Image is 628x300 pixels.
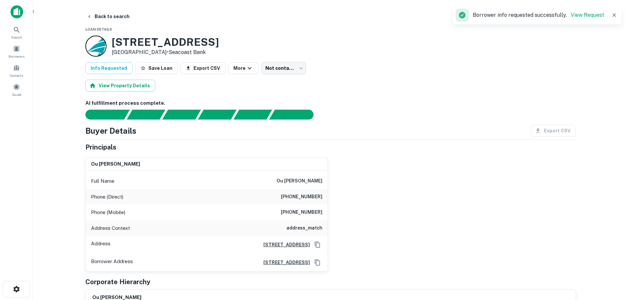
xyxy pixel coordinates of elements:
[11,5,23,18] img: capitalize-icon.png
[112,36,219,48] h3: [STREET_ADDRESS]
[261,62,306,74] div: Not contacted
[91,258,133,267] p: Borrower Address
[162,110,201,120] div: Documents found, AI parsing details...
[91,240,110,250] p: Address
[228,62,259,74] button: More
[9,54,24,59] span: Borrowers
[571,12,604,18] a: View Request
[91,208,125,216] p: Phone (Mobile)
[473,11,604,19] p: Borrower info requested successfully.
[313,258,322,267] button: Copy Address
[85,80,155,92] button: View Property Details
[91,193,123,201] p: Phone (Direct)
[91,160,140,168] h6: ou [PERSON_NAME]
[85,27,112,31] span: Loan Details
[77,110,127,120] div: Sending borrower request to AI...
[11,35,22,40] span: Search
[84,11,132,22] button: Back to search
[281,208,322,216] h6: [PHONE_NUMBER]
[135,62,178,74] button: Save Loan
[85,142,116,152] h5: Principals
[168,49,206,55] a: Seacoast Bank
[258,259,310,266] a: [STREET_ADDRESS]
[85,62,133,74] button: Info Requested
[127,110,165,120] div: Your request is received and processing...
[91,177,114,185] p: Full Name
[2,42,31,60] a: Borrowers
[595,247,628,279] iframe: Chat Widget
[10,73,23,78] span: Contacts
[281,193,322,201] h6: [PHONE_NUMBER]
[277,177,322,185] h6: ou [PERSON_NAME]
[85,125,136,137] h4: Buyer Details
[2,23,31,41] a: Search
[198,110,236,120] div: Principals found, AI now looking for contact information...
[85,99,576,107] h6: AI fulfillment process complete.
[180,62,225,74] button: Export CSV
[2,81,31,98] a: Saved
[12,92,21,97] span: Saved
[112,48,219,56] p: [GEOGRAPHIC_DATA] •
[2,62,31,79] a: Contacts
[269,110,321,120] div: AI fulfillment process complete.
[233,110,272,120] div: Principals found, still searching for contact information. This may take time...
[258,241,310,248] a: [STREET_ADDRESS]
[286,224,322,232] h6: address_match
[85,277,150,287] h5: Corporate Hierarchy
[313,240,322,250] button: Copy Address
[91,224,130,232] p: Address Context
